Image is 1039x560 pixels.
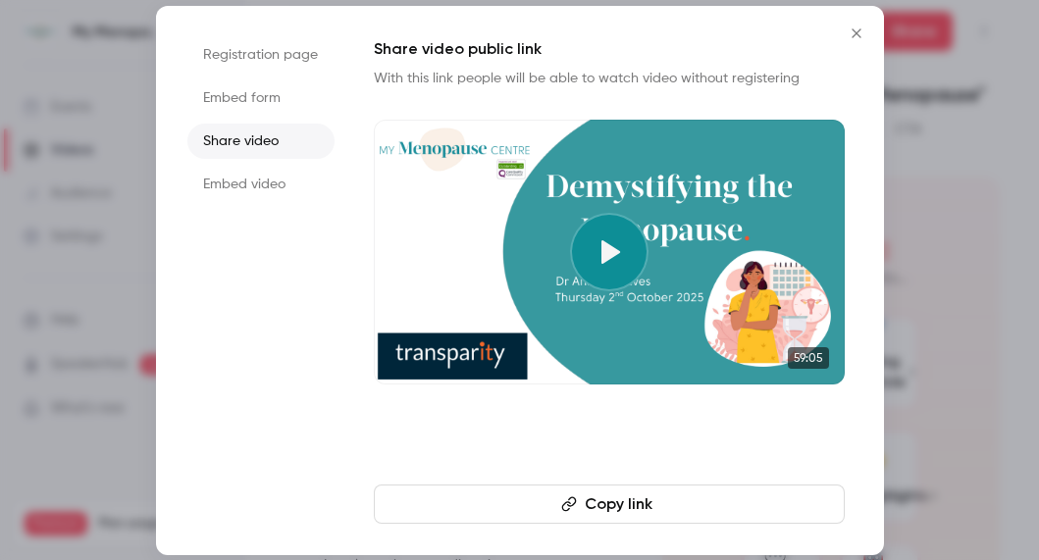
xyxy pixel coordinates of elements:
span: 59:05 [788,347,829,369]
button: Copy link [374,484,845,524]
li: Share video [187,124,335,159]
h1: Share video public link [374,37,845,61]
li: Embed video [187,167,335,202]
p: With this link people will be able to watch video without registering [374,69,845,88]
li: Registration page [187,37,335,73]
li: Embed form [187,80,335,116]
button: Close [837,14,876,53]
a: 59:05 [374,120,845,384]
